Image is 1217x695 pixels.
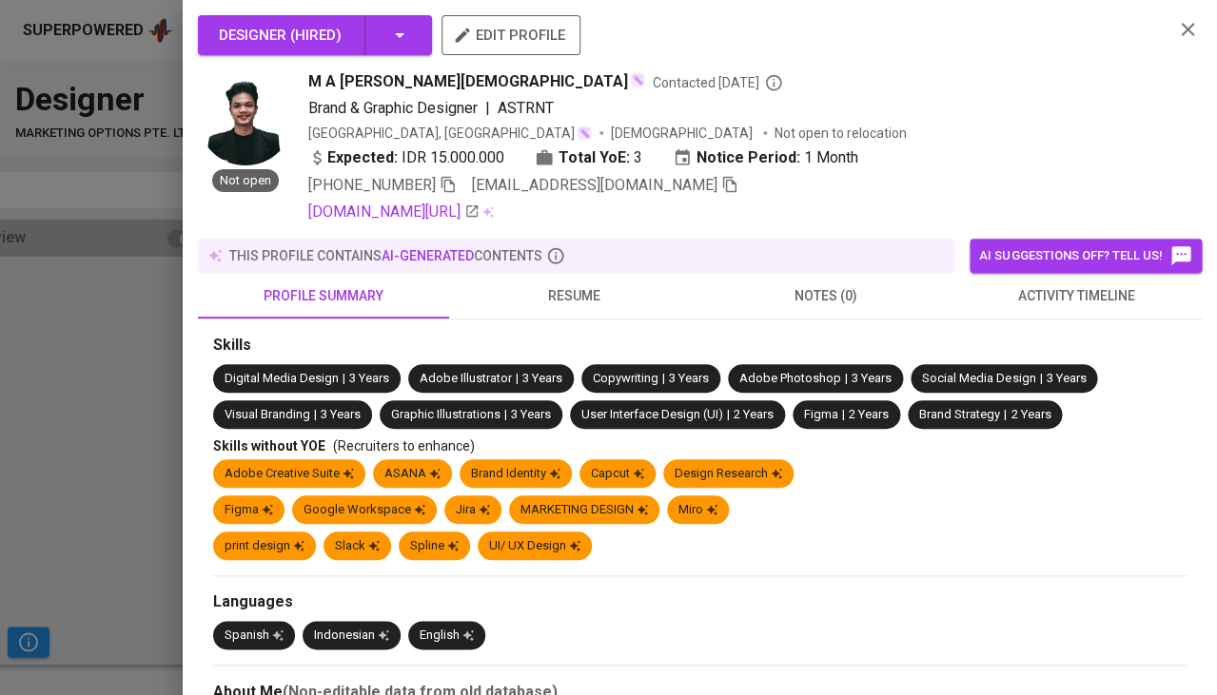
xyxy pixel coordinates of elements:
span: | [485,97,490,120]
span: [DEMOGRAPHIC_DATA] [611,124,756,143]
span: activity timeline [962,284,1190,308]
span: AI suggestions off? Tell us! [979,244,1192,267]
span: 3 Years [669,371,709,385]
span: Skills without YOE [213,438,325,454]
span: profile summary [209,284,438,308]
div: Spanish [225,627,284,645]
b: Expected: [327,146,398,169]
span: ASTRNT [498,99,554,117]
span: 3 [634,146,642,169]
div: Capcut [591,465,644,483]
span: AI-generated [382,248,474,263]
span: | [314,406,317,424]
div: Miro [678,501,717,519]
span: edit profile [457,23,565,48]
span: Graphic Illustrations [391,407,501,421]
span: 3 Years [349,371,389,385]
a: edit profile [442,27,580,42]
span: Brand Strategy [919,407,1000,421]
div: Spline [410,537,459,555]
span: (Recruiters to enhance) [333,438,475,454]
p: Not open to relocation [775,124,907,143]
div: Figma [225,501,273,519]
span: | [845,370,848,388]
span: notes (0) [712,284,940,308]
span: Social Media Design [922,371,1035,385]
span: Visual Branding [225,407,310,421]
span: Adobe Photoshop [739,371,841,385]
img: magic_wand.svg [630,72,645,87]
div: 1 Month [673,146,858,169]
img: magic_wand.svg [577,125,592,141]
span: Not open [212,172,279,190]
span: M A [PERSON_NAME][DEMOGRAPHIC_DATA] [308,70,628,93]
span: resume [461,284,689,308]
span: 2 Years [849,407,889,421]
div: Brand Identity [471,465,560,483]
b: Notice Period: [697,146,800,169]
div: Languages [213,591,1187,613]
span: | [343,370,345,388]
span: 2 Years [1011,407,1050,421]
span: Adobe Illustrator [420,371,512,385]
span: Digital Media Design [225,371,339,385]
span: 3 Years [321,407,361,421]
span: User Interface Design (UI) [581,407,723,421]
div: Adobe Creative Suite [225,465,354,483]
span: | [662,370,665,388]
span: 3 Years [522,371,562,385]
div: ASANA [384,465,441,483]
div: Skills [213,335,1187,357]
div: Google Workspace [304,501,425,519]
p: this profile contains contents [229,246,542,265]
span: | [1004,406,1007,424]
div: UI/ UX Design [489,537,580,555]
button: Designer (Hired) [198,15,432,55]
button: AI suggestions off? Tell us! [970,239,1202,273]
span: | [1039,370,1042,388]
svg: By Batam recruiter [764,73,783,92]
span: | [842,406,845,424]
span: Copywriting [593,371,658,385]
img: 7c7c5905bbe8bd5813fcb557370e7dc2.png [198,70,293,165]
span: | [727,406,730,424]
span: 3 Years [1046,371,1086,385]
div: MARKETING DESIGN [520,501,648,519]
span: [EMAIL_ADDRESS][DOMAIN_NAME] [472,176,717,194]
a: [DOMAIN_NAME][URL] [308,201,480,223]
b: Total YoE: [559,146,630,169]
span: 3 Years [852,371,892,385]
div: print design [225,537,304,555]
span: Figma [804,407,838,421]
span: 3 Years [511,407,551,421]
div: [GEOGRAPHIC_DATA], [GEOGRAPHIC_DATA] [308,124,592,143]
span: Brand & Graphic Designer [308,99,478,117]
div: Jira [456,501,490,519]
div: Design Research [675,465,782,483]
div: IDR 15.000.000 [308,146,504,169]
div: English [420,627,474,645]
div: Slack [335,537,380,555]
button: edit profile [442,15,580,55]
span: Contacted [DATE] [653,73,783,92]
div: Indonesian [314,627,389,645]
span: | [504,406,507,424]
span: Designer ( Hired ) [219,27,342,44]
span: 2 Years [734,407,774,421]
span: | [516,370,519,388]
span: [PHONE_NUMBER] [308,176,436,194]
